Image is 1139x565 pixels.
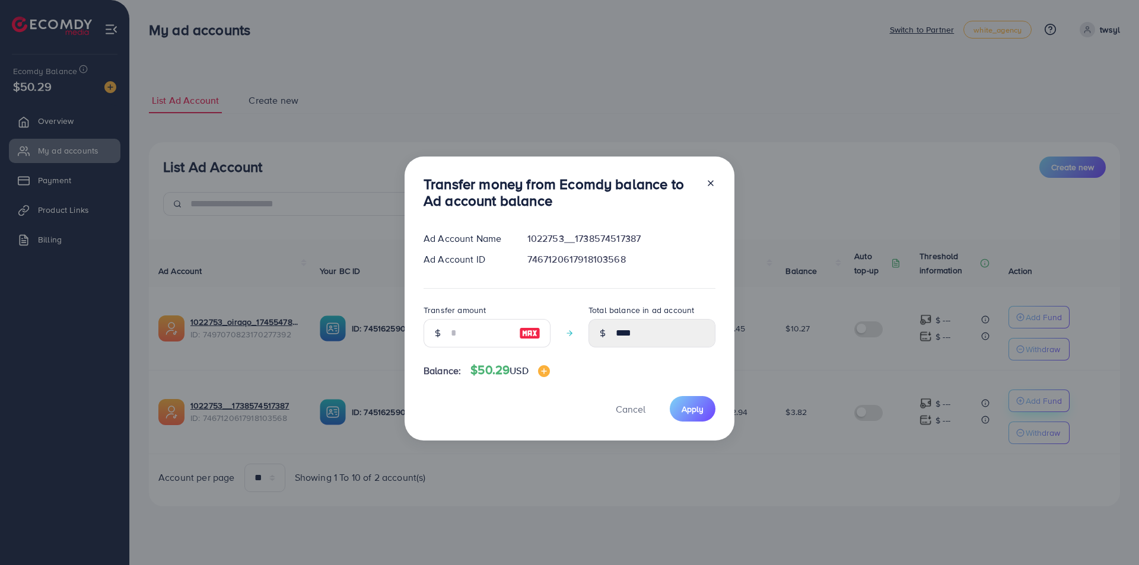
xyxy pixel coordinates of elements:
div: 7467120617918103568 [518,253,725,266]
span: Cancel [616,403,645,416]
label: Total balance in ad account [588,304,694,316]
span: Balance: [424,364,461,378]
div: Ad Account ID [414,253,518,266]
img: image [538,365,550,377]
button: Apply [670,396,715,422]
img: image [519,326,540,340]
span: Apply [682,403,704,415]
span: USD [510,364,528,377]
iframe: Chat [1089,512,1130,556]
h4: $50.29 [470,363,549,378]
div: Ad Account Name [414,232,518,245]
button: Cancel [601,396,660,422]
h3: Transfer money from Ecomdy balance to Ad account balance [424,175,696,210]
div: 1022753__1738574517387 [518,232,725,245]
label: Transfer amount [424,304,486,316]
